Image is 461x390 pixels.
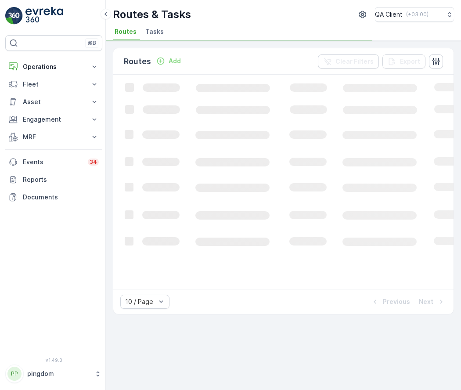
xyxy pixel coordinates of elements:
img: logo [5,7,23,25]
button: Export [382,54,425,69]
button: PPpingdom [5,365,102,383]
span: Routes [115,27,137,36]
p: QA Client [375,10,403,19]
p: Asset [23,97,85,106]
p: Export [400,57,420,66]
p: Engagement [23,115,85,124]
p: Events [23,158,83,166]
p: pingdom [27,369,90,378]
a: Documents [5,188,102,206]
p: Operations [23,62,85,71]
img: logo_light-DOdMpM7g.png [25,7,63,25]
p: MRF [23,133,85,141]
p: Add [169,57,181,65]
p: 34 [90,159,97,166]
p: Next [419,297,433,306]
p: Clear Filters [335,57,374,66]
p: Previous [383,297,410,306]
span: v 1.49.0 [5,357,102,363]
button: Next [418,296,447,307]
p: Routes [124,55,151,68]
p: Documents [23,193,99,202]
span: Tasks [145,27,164,36]
button: Add [153,56,184,66]
button: MRF [5,128,102,146]
p: Routes & Tasks [113,7,191,22]
button: Asset [5,93,102,111]
button: Clear Filters [318,54,379,69]
button: Operations [5,58,102,76]
p: Fleet [23,80,85,89]
p: ⌘B [87,40,96,47]
p: ( +03:00 ) [406,11,429,18]
button: Fleet [5,76,102,93]
button: Previous [370,296,411,307]
a: Reports [5,171,102,188]
button: Engagement [5,111,102,128]
div: PP [7,367,22,381]
button: QA Client(+03:00) [375,7,454,22]
a: Events34 [5,153,102,171]
p: Reports [23,175,99,184]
